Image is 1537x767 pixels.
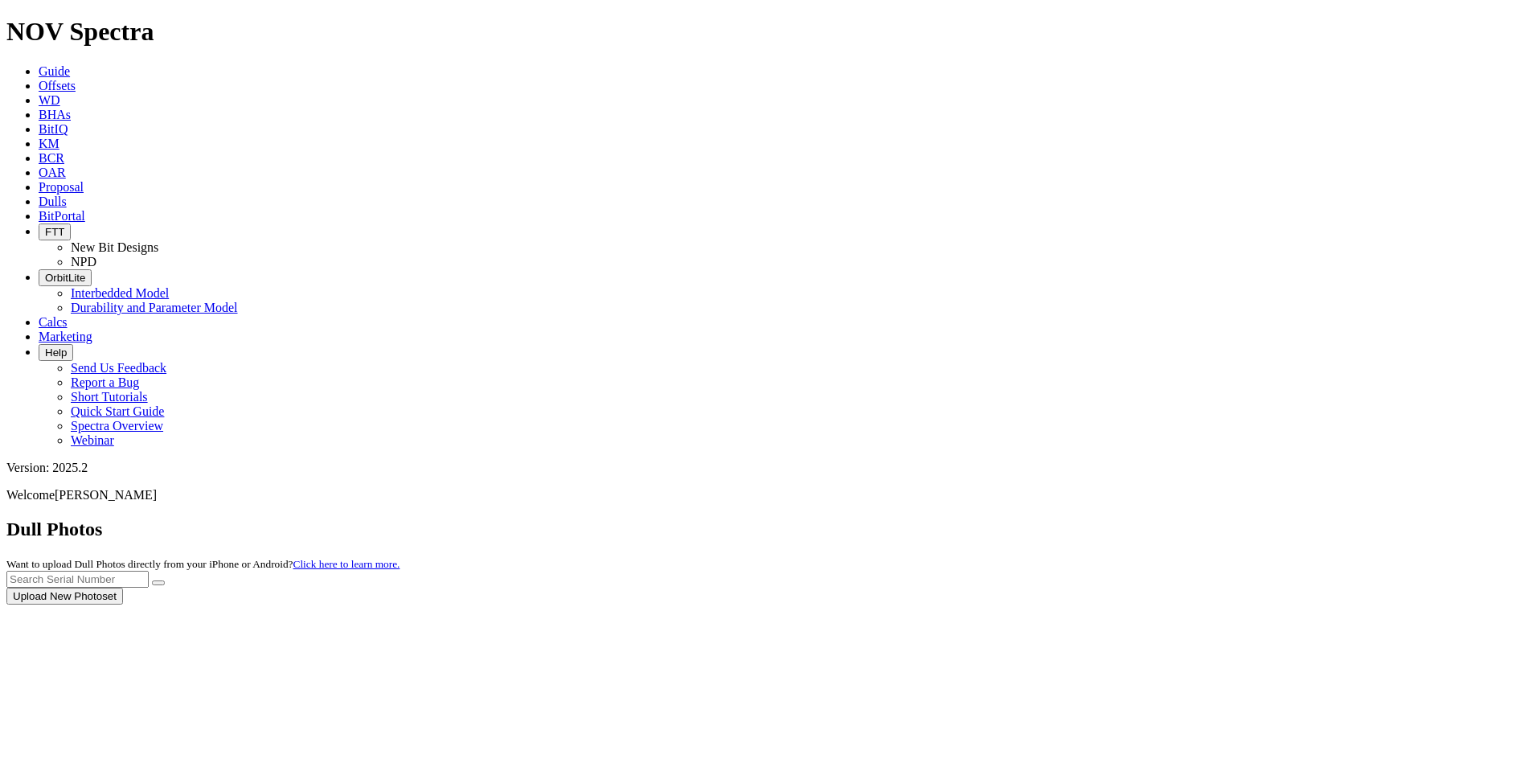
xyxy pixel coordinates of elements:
a: BCR [39,151,64,165]
p: Welcome [6,488,1531,502]
a: Durability and Parameter Model [71,301,238,314]
span: Help [45,347,67,359]
a: Send Us Feedback [71,361,166,375]
a: Dulls [39,195,67,208]
h2: Dull Photos [6,519,1531,540]
a: BHAs [39,108,71,121]
button: FTT [39,224,71,240]
a: New Bit Designs [71,240,158,254]
a: KM [39,137,59,150]
a: Short Tutorials [71,390,148,404]
div: Version: 2025.2 [6,461,1531,475]
a: Report a Bug [71,375,139,389]
a: Offsets [39,79,76,92]
a: Guide [39,64,70,78]
small: Want to upload Dull Photos directly from your iPhone or Android? [6,558,400,570]
a: Proposal [39,180,84,194]
a: WD [39,93,60,107]
a: Webinar [71,433,114,447]
a: Quick Start Guide [71,404,164,418]
h1: NOV Spectra [6,17,1531,47]
a: NPD [71,255,96,269]
a: Click here to learn more. [293,558,400,570]
a: Interbedded Model [71,286,169,300]
button: Help [39,344,73,361]
button: OrbitLite [39,269,92,286]
span: [PERSON_NAME] [55,488,157,502]
span: FTT [45,226,64,238]
a: OAR [39,166,66,179]
a: Spectra Overview [71,419,163,433]
a: BitIQ [39,122,68,136]
a: BitPortal [39,209,85,223]
input: Search Serial Number [6,571,149,588]
a: Calcs [39,315,68,329]
button: Upload New Photoset [6,588,123,605]
span: OrbitLite [45,272,85,284]
a: Marketing [39,330,92,343]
